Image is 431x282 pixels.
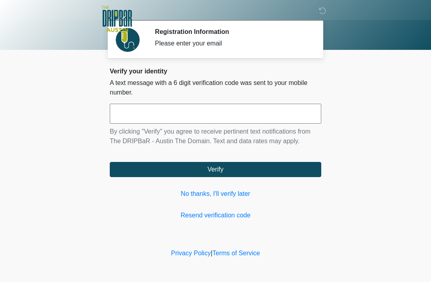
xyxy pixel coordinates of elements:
p: By clicking "Verify" you agree to receive pertinent text notifications from The DRIPBaR - Austin ... [110,127,321,146]
a: Terms of Service [212,250,260,256]
div: Please enter your email [155,39,309,48]
a: | [211,250,212,256]
a: Resend verification code [110,211,321,220]
p: A text message with a 6 digit verification code was sent to your mobile number. [110,78,321,97]
h2: Verify your identity [110,67,321,75]
button: Verify [110,162,321,177]
img: Agent Avatar [116,28,140,52]
img: The DRIPBaR - Austin The Domain Logo [102,6,132,32]
a: Privacy Policy [171,250,211,256]
a: No thanks, I'll verify later [110,189,321,199]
